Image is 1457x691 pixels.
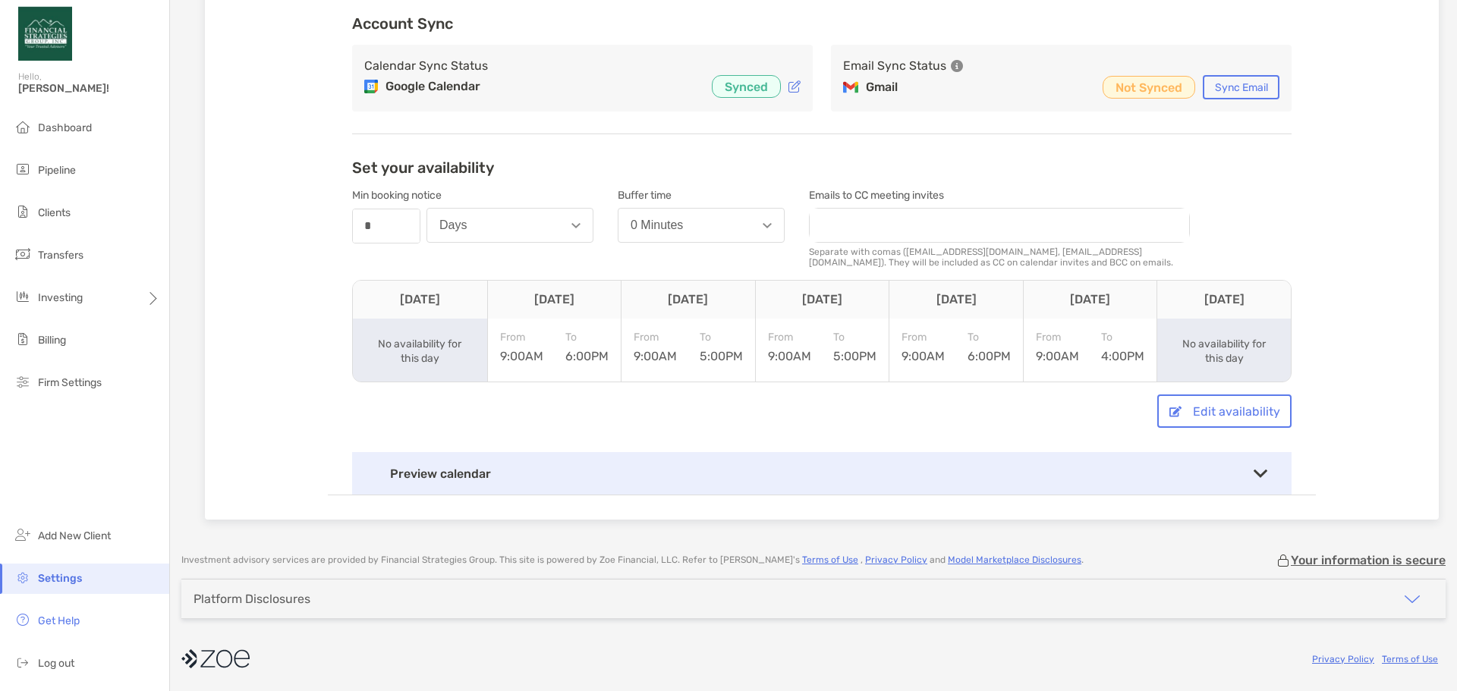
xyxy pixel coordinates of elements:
[364,80,378,93] img: Google Calendar
[14,653,32,671] img: logout icon
[1178,337,1270,366] div: No availability for this day
[571,223,581,228] img: Open dropdown arrow
[968,331,1011,344] span: To
[618,208,785,243] button: 0 Minutes
[768,331,811,344] span: From
[725,77,768,96] p: Synced
[565,331,609,363] div: 6:00PM
[1023,281,1157,319] th: [DATE]
[1169,406,1182,417] img: button icon
[353,281,487,319] th: [DATE]
[38,657,74,670] span: Log out
[14,203,32,221] img: clients icon
[889,281,1023,319] th: [DATE]
[500,331,543,344] span: From
[618,189,785,202] div: Buffer time
[352,14,1292,33] h3: Account Sync
[1036,331,1079,363] div: 9:00AM
[18,6,72,61] img: Zoe Logo
[833,331,876,363] div: 5:00PM
[700,331,743,363] div: 5:00PM
[843,81,858,93] img: Gmail
[38,164,76,177] span: Pipeline
[1254,470,1267,478] img: Toggle
[1312,654,1374,664] a: Privacy Policy
[38,529,111,542] span: Add New Client
[809,247,1190,268] div: Separate with comas ([EMAIL_ADDRESS][DOMAIN_NAME], [EMAIL_ADDRESS][DOMAIN_NAME]). They will be in...
[843,57,946,75] h3: Email Sync Status
[809,189,1188,202] div: Emails to CC meeting invites
[565,331,609,344] span: To
[38,121,92,134] span: Dashboard
[181,642,250,676] img: company logo
[487,281,622,319] th: [DATE]
[352,452,1292,495] div: Preview calendar
[14,287,32,306] img: investing icon
[968,331,1011,363] div: 6:00PM
[14,372,32,391] img: firm-settings icon
[1382,654,1438,664] a: Terms of Use
[14,611,32,629] img: get-help icon
[802,554,858,565] a: Terms of Use
[385,77,480,96] p: Google Calendar
[902,331,945,344] span: From
[700,331,743,344] span: To
[1203,75,1279,99] button: Sync Email
[1157,394,1292,428] button: Edit availability
[14,245,32,263] img: transfers icon
[38,334,66,347] span: Billing
[373,337,466,366] div: No availability for this day
[763,223,772,228] img: Open dropdown arrow
[18,82,160,95] span: [PERSON_NAME]!
[14,118,32,136] img: dashboard icon
[1101,331,1144,344] span: To
[1403,590,1421,608] img: icon arrow
[634,331,677,363] div: 9:00AM
[364,57,488,75] h3: Calendar Sync Status
[14,160,32,178] img: pipeline icon
[768,331,811,363] div: 9:00AM
[38,249,83,262] span: Transfers
[1101,331,1144,363] div: 4:00PM
[352,159,494,177] h2: Set your availability
[38,572,82,585] span: Settings
[1291,553,1446,567] p: Your information is secure
[833,331,876,344] span: To
[38,291,83,304] span: Investing
[1156,281,1291,319] th: [DATE]
[352,189,593,202] div: Min booking notice
[426,208,593,243] button: Days
[500,331,543,363] div: 9:00AM
[1116,78,1182,97] p: Not Synced
[439,218,467,232] div: Days
[634,331,677,344] span: From
[14,330,32,348] img: billing icon
[181,554,1084,566] p: Investment advisory services are provided by Financial Strategies Group . This site is powered by...
[866,78,898,96] p: Gmail
[621,281,755,319] th: [DATE]
[38,206,71,219] span: Clients
[194,592,310,606] div: Platform Disclosures
[865,554,927,565] a: Privacy Policy
[755,281,889,319] th: [DATE]
[948,554,1081,565] a: Model Marketplace Disclosures
[14,568,32,586] img: settings icon
[38,376,102,389] span: Firm Settings
[14,526,32,544] img: add_new_client icon
[1036,331,1079,344] span: From
[38,614,80,627] span: Get Help
[631,218,683,232] div: 0 Minutes
[902,331,945,363] div: 9:00AM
